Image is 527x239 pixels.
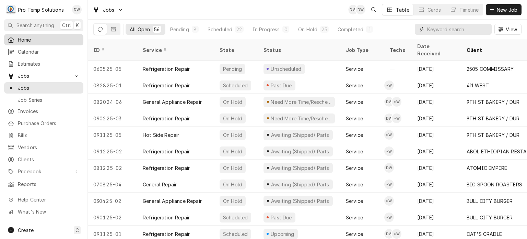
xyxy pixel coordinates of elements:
[222,65,243,73] div: Pending
[4,34,83,45] a: Home
[88,127,137,143] div: 091125-05
[467,98,519,106] div: 9TH ST BAKERY / DUR
[16,22,54,29] span: Search anything
[62,22,71,29] span: Ctrl
[18,208,79,215] span: What's New
[467,181,522,188] div: BIG SPOON ROASTERS
[384,113,394,123] div: Dakota Williams's Avatar
[4,58,83,69] a: Estimates
[270,115,332,122] div: Need More Time/Reschedule
[270,214,293,221] div: Past Due
[253,26,280,33] div: In Progress
[298,26,317,33] div: On Hold
[384,163,394,173] div: Dakota Williams's Avatar
[222,82,248,89] div: Scheduled
[384,146,394,156] div: *Kevin Williams's Avatar
[412,77,461,94] div: [DATE]
[384,213,394,222] div: *Kevin Williams's Avatar
[384,113,394,123] div: DW
[4,166,83,177] a: Go to Pricebook
[384,196,394,206] div: *Kevin Williams's Avatar
[4,82,83,94] a: Jobs
[270,197,330,205] div: Awaiting (Shipped) Parts
[467,65,514,73] div: 2505 COMMISSARY
[4,106,83,117] a: Invoices
[170,26,189,33] div: Pending
[396,6,409,13] div: Table
[88,94,137,110] div: 082024-06
[348,5,358,14] div: DW
[143,115,190,122] div: Refrigeration Repair
[390,46,406,54] div: Techs
[88,193,137,209] div: 030425-02
[356,5,365,14] div: Dana Williams's Avatar
[93,46,130,54] div: ID
[467,197,513,205] div: BULL CITY BURGER
[412,160,461,176] div: [DATE]
[143,82,190,89] div: Refrigeration Repair
[346,230,363,238] div: Service
[504,26,518,33] span: View
[384,97,394,107] div: DW
[222,230,248,238] div: Scheduled
[76,22,79,29] span: K
[467,214,513,221] div: BULL CITY BURGER
[193,26,197,33] div: 8
[6,5,16,14] div: Pro Temp Solutions's Avatar
[270,164,330,172] div: Awaiting (Shipped) Parts
[18,48,80,55] span: Calendar
[348,5,358,14] div: Dana Williams's Avatar
[236,26,242,33] div: 22
[384,180,394,189] div: *Kevin Williams's Avatar
[208,26,232,33] div: Scheduled
[346,46,379,54] div: Job Type
[4,46,83,57] a: Calendar
[346,164,363,172] div: Service
[412,176,461,193] div: [DATE]
[467,46,526,54] div: Client
[412,127,461,143] div: [DATE]
[384,163,394,173] div: DW
[18,108,80,115] span: Invoices
[154,26,160,33] div: 56
[346,197,363,205] div: Service
[270,82,293,89] div: Past Due
[467,230,502,238] div: CAT'S CRADLE
[384,61,412,77] div: —
[18,60,80,67] span: Estimates
[412,143,461,160] div: [DATE]
[4,206,83,217] a: Go to What's New
[88,61,137,77] div: 060525-05
[270,230,295,238] div: Upcoming
[130,26,150,33] div: All Open
[392,97,401,107] div: *Kevin Williams's Avatar
[88,160,137,176] div: 081225-02
[75,227,79,234] span: C
[263,46,333,54] div: Status
[222,115,243,122] div: On Hold
[392,113,401,123] div: *Kevin Williams's Avatar
[467,164,507,172] div: ATOMIC EMPIRE
[222,98,243,106] div: On Hold
[18,156,80,163] span: Clients
[367,26,372,33] div: 1
[143,214,190,221] div: Refrigeration Repair
[143,197,202,205] div: General Appliance Repair
[321,26,327,33] div: 25
[18,96,80,104] span: Job Series
[384,80,394,90] div: *Kevin Williams's Avatar
[88,77,137,94] div: 082825-01
[356,5,365,14] div: DW
[18,132,80,139] span: Bills
[486,4,522,15] button: New Job
[88,209,137,226] div: 090125-02
[4,19,83,31] button: Search anythingCtrlK
[427,24,488,35] input: Keyword search
[143,131,179,139] div: Hot Side Repair
[4,194,83,205] a: Go to Help Center
[4,154,83,165] a: Clients
[103,6,115,13] span: Jobs
[495,6,519,13] span: New Job
[6,5,16,14] div: P
[412,110,461,127] div: [DATE]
